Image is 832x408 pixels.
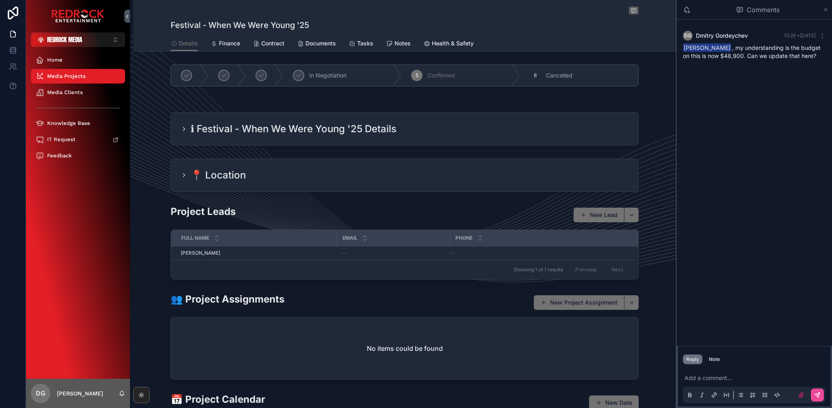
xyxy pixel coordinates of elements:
a: Feedback [31,148,125,163]
span: Contract [261,39,284,47]
a: IT Request [31,132,125,147]
a: Notes [386,36,411,52]
img: App logo [52,10,104,23]
button: New Lead [574,208,624,222]
h2: Project Leads [171,205,236,218]
a: Tasks [349,36,373,52]
p: [PERSON_NAME] [57,389,103,397]
span: , my understanding is the budget on this is now $48,900. Can we update that here? [683,44,821,59]
span: DG [684,32,691,39]
a: Documents [297,36,336,52]
h2: No items could be found [367,344,443,353]
span: Cancelled [546,71,572,79]
span: Documents [305,39,336,47]
span: [PERSON_NAME] [683,43,731,52]
a: Media Projects [31,69,125,84]
a: Finance [211,36,240,52]
h2: ℹ Festival - When We Were Young '25 Details [191,122,396,135]
h2: 📍 Location [191,169,246,182]
a: Details [171,36,198,52]
span: Dmitry Gordeychev [696,32,748,40]
button: Select Button [31,32,125,47]
span: Notes [394,39,411,47]
span: Comments [747,5,780,15]
button: Note [706,354,723,364]
a: Contract [253,36,284,52]
span: Email [342,235,357,241]
span: Confirmed [427,71,455,79]
span: Media Projects [47,73,86,79]
span: 13:26 • [DATE] [784,32,816,39]
span: Tasks [357,39,373,47]
span: In Negotiation [309,71,347,79]
a: -- [342,250,445,256]
span: Phone [455,235,472,241]
span: Knowledge Base [47,120,90,127]
span: -- [342,250,347,256]
span: Finance [219,39,240,47]
span: Details [179,39,198,47]
div: scrollable content [26,47,130,174]
a: Health & Safety [424,36,474,52]
a: Home [31,53,125,67]
h1: Festival - When We Were Young '25 [171,19,309,31]
span: DG [36,389,45,398]
span: [PERSON_NAME] [181,250,220,256]
a: Knowledge Base [31,116,125,131]
span: 5 [416,72,418,79]
span: Home [47,57,63,63]
span: Feedback [47,152,72,159]
button: New Project Assignment [534,295,624,310]
span: Media Clients [47,89,83,96]
span: Full Name [181,235,209,241]
span: Showing 1 of 1 results [514,266,563,273]
div: Note [709,356,720,363]
span: IT Request [47,136,76,143]
a: -- [450,250,628,256]
h2: 👥 Project Assignments [171,292,284,306]
h2: 📅 Project Calendar [171,393,265,406]
span: 6 [534,72,537,79]
span: Health & Safety [432,39,474,47]
a: [PERSON_NAME] [181,250,332,256]
button: Reply [683,354,702,364]
span: -- [450,250,455,256]
span: REDROCK MEDIA [47,36,82,44]
a: Media Clients [31,85,125,100]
